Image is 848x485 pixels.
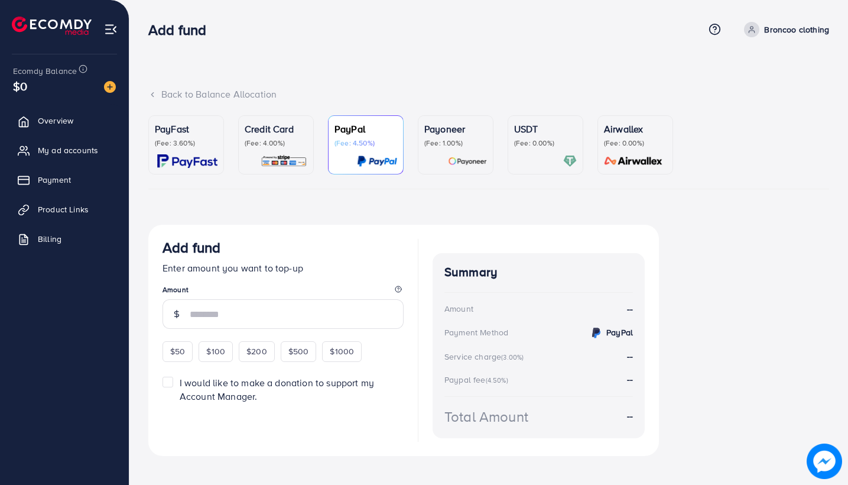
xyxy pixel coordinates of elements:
[604,122,667,136] p: Airwallex
[600,154,667,168] img: card
[9,168,120,192] a: Payment
[764,22,829,37] p: Broncoo clothing
[245,138,307,148] p: (Fee: 4.00%)
[444,326,508,338] div: Payment Method
[627,302,633,316] strong: --
[261,154,307,168] img: card
[486,376,508,385] small: (4.50%)
[627,409,633,423] strong: --
[148,88,829,101] div: Back to Balance Allocation
[807,444,842,479] img: image
[444,303,473,315] div: Amount
[38,144,98,156] span: My ad accounts
[563,154,577,168] img: card
[163,261,404,275] p: Enter amount you want to top-up
[501,353,524,362] small: (3.00%)
[9,227,120,251] a: Billing
[38,233,61,245] span: Billing
[604,138,667,148] p: (Fee: 0.00%)
[357,154,397,168] img: card
[288,345,309,357] span: $500
[245,122,307,136] p: Credit Card
[180,376,374,403] span: I would like to make a donation to support my Account Manager.
[9,109,120,132] a: Overview
[13,65,77,77] span: Ecomdy Balance
[155,122,217,136] p: PayFast
[148,21,216,38] h3: Add fund
[627,350,633,363] strong: --
[444,351,527,363] div: Service charge
[9,138,120,162] a: My ad accounts
[104,81,116,93] img: image
[424,138,487,148] p: (Fee: 1.00%)
[589,326,603,340] img: credit
[424,122,487,136] p: Payoneer
[444,406,528,427] div: Total Amount
[38,203,89,215] span: Product Links
[9,198,120,221] a: Product Links
[163,239,220,256] h3: Add fund
[444,265,633,280] h4: Summary
[157,154,217,168] img: card
[38,115,73,127] span: Overview
[739,22,829,37] a: Broncoo clothing
[170,345,185,357] span: $50
[448,154,487,168] img: card
[246,345,267,357] span: $200
[330,345,354,357] span: $1000
[514,122,577,136] p: USDT
[13,77,27,95] span: $0
[12,17,92,35] img: logo
[206,345,225,357] span: $100
[163,284,404,299] legend: Amount
[334,138,397,148] p: (Fee: 4.50%)
[334,122,397,136] p: PayPal
[104,22,118,36] img: menu
[444,374,512,386] div: Paypal fee
[514,138,577,148] p: (Fee: 0.00%)
[155,138,217,148] p: (Fee: 3.60%)
[627,373,633,386] strong: --
[606,326,633,338] strong: PayPal
[38,174,71,186] span: Payment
